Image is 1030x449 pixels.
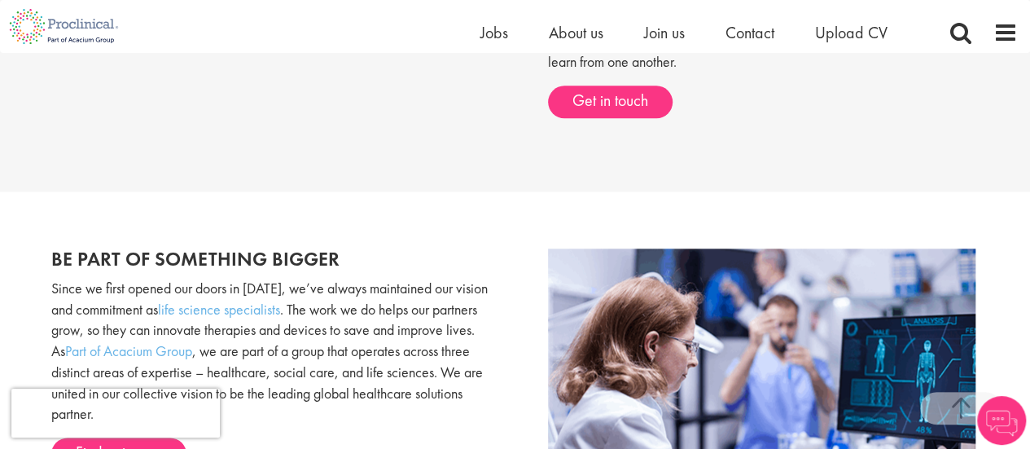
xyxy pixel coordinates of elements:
[548,86,673,118] a: Get in touch
[51,249,503,270] h2: Be part of something bigger
[11,389,220,438] iframe: reCAPTCHA
[815,22,888,43] a: Upload CV
[977,396,1026,445] img: Chatbot
[65,341,192,360] a: Part of Acacium Group
[725,22,774,43] a: Contact
[51,278,503,425] p: Since we first opened our doors in [DATE], we’ve always maintained our vision and commitment as ....
[549,22,603,43] a: About us
[158,300,280,319] a: life science specialists
[644,22,685,43] a: Join us
[480,22,508,43] a: Jobs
